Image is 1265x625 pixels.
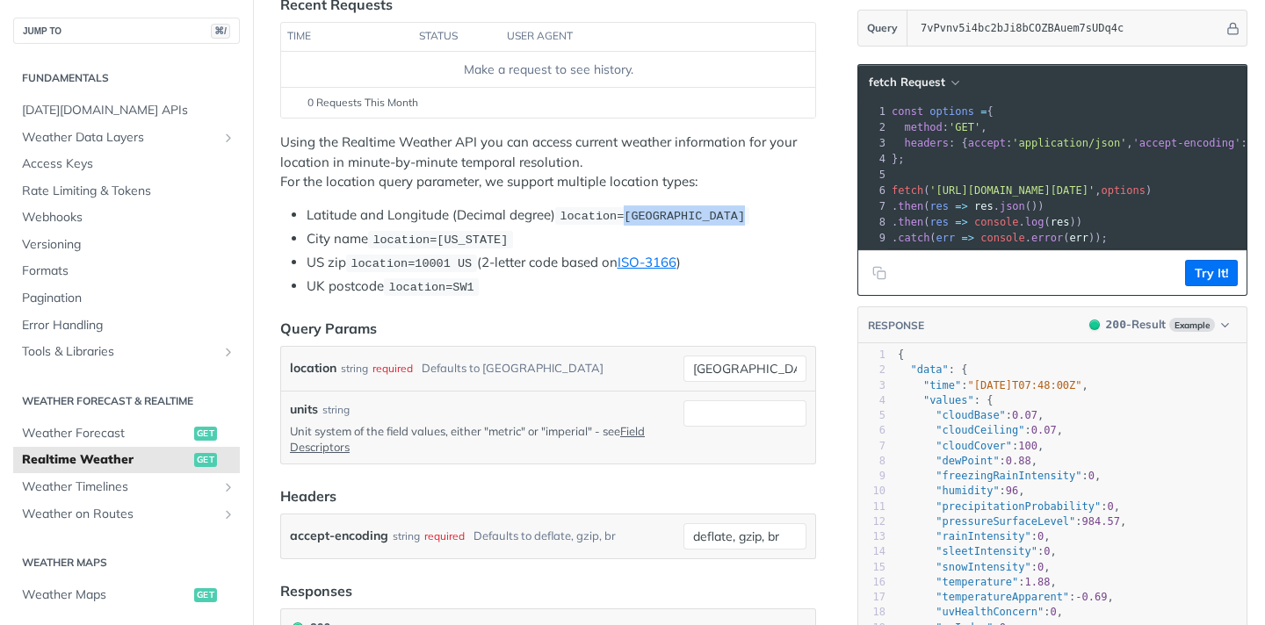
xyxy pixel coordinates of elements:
[898,394,993,406] span: : {
[194,453,217,467] span: get
[858,183,888,198] div: 6
[1133,137,1241,149] span: 'accept-encoding'
[22,102,235,119] span: [DATE][DOMAIN_NAME] APIs
[858,135,888,151] div: 3
[13,447,240,473] a: Realtime Weatherget
[858,408,885,423] div: 5
[22,183,235,200] span: Rate Limiting & Tokens
[393,523,420,549] div: string
[892,105,994,118] span: {
[936,515,1075,528] span: "pressureSurfaceLevel"
[1000,200,1025,212] span: json
[280,133,816,192] p: Using the Realtime Weather API you can access current weather information for your location in mi...
[560,210,745,223] span: location=[GEOGRAPHIC_DATA]
[501,23,780,51] th: user agent
[898,348,904,361] span: {
[929,216,949,228] span: res
[13,555,240,571] h2: Weather Maps
[898,455,1037,467] span: : ,
[898,530,1051,542] span: : ,
[290,424,645,454] a: Field Descriptors
[1082,515,1120,528] span: 984.57
[936,485,999,497] span: "humidity"
[892,121,987,133] span: : ,
[422,356,604,381] div: Defaults to [GEOGRAPHIC_DATA]
[867,260,892,286] button: Copy to clipboard
[858,214,888,230] div: 8
[974,216,1019,228] span: console
[936,530,1030,542] span: "rainIntensity"
[372,356,413,381] div: required
[936,500,1101,513] span: "precipitationProbability"
[936,561,1030,573] span: "snowIntensity"
[898,409,1044,421] span: : ,
[867,20,898,36] span: Query
[307,253,816,273] li: US zip (2-letter code based on )
[22,317,235,334] span: Error Handling
[280,580,352,601] div: Responses
[1025,576,1051,588] span: 1.88
[280,485,336,506] div: Headers
[898,379,1088,392] span: : ,
[307,205,816,226] li: Latitude and Longitude (Decimal degree)
[424,523,465,549] div: required
[858,469,885,484] div: 9
[1107,500,1113,513] span: 0
[22,290,235,307] span: Pagination
[1037,561,1044,573] span: 0
[22,586,190,604] span: Weather Maps
[1081,316,1238,334] button: 200200-ResultExample
[1106,318,1126,331] span: 200
[968,137,1006,149] span: accept
[863,74,965,91] button: fetch Request
[1025,216,1045,228] span: log
[290,400,318,419] label: units
[898,576,1057,588] span: : ,
[858,363,885,377] div: 2
[1031,424,1057,436] span: 0.07
[936,606,1044,618] span: "uvHealthConcern"
[221,507,235,521] button: Show subpages for Weather on Routes
[1051,216,1070,228] span: res
[898,424,1063,436] span: : ,
[867,317,925,334] button: RESPONSE
[858,514,885,529] div: 12
[898,440,1044,452] span: : ,
[858,529,885,544] div: 13
[290,523,388,549] label: accept-encoding
[892,184,1152,197] span: ( , )
[892,184,923,197] span: fetch
[936,232,956,244] span: err
[22,451,190,469] span: Realtime Weather
[221,131,235,145] button: Show subpages for Weather Data Layers
[1089,320,1100,330] span: 200
[898,470,1101,482] span: : ,
[898,485,1025,497] span: : ,
[1169,318,1215,332] span: Example
[13,18,240,44] button: JUMP TO⌘/
[13,339,240,365] a: Tools & LibrariesShow subpages for Tools & Libraries
[372,233,508,247] span: location=[US_STATE]
[904,121,942,133] span: method
[858,198,888,214] div: 7
[1185,260,1238,286] button: Try It!
[288,61,808,79] div: Make a request to see history.
[936,440,1012,452] span: "cloudCover"
[13,70,240,86] h2: Fundamentals
[858,423,885,438] div: 6
[13,501,240,528] a: Weather on RoutesShow subpages for Weather on Routes
[858,119,888,135] div: 2
[1075,591,1081,603] span: -
[858,544,885,559] div: 14
[13,232,240,258] a: Versioning
[898,500,1120,513] span: : ,
[1006,485,1018,497] span: 96
[13,125,240,151] a: Weather Data LayersShow subpages for Weather Data Layers
[413,23,501,51] th: status
[898,561,1051,573] span: : ,
[13,312,240,339] a: Error Handling
[929,184,1095,197] span: '[URL][DOMAIN_NAME][DATE]'
[858,605,885,620] div: 18
[22,209,235,226] span: Webhooks
[869,75,945,90] span: fetch Request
